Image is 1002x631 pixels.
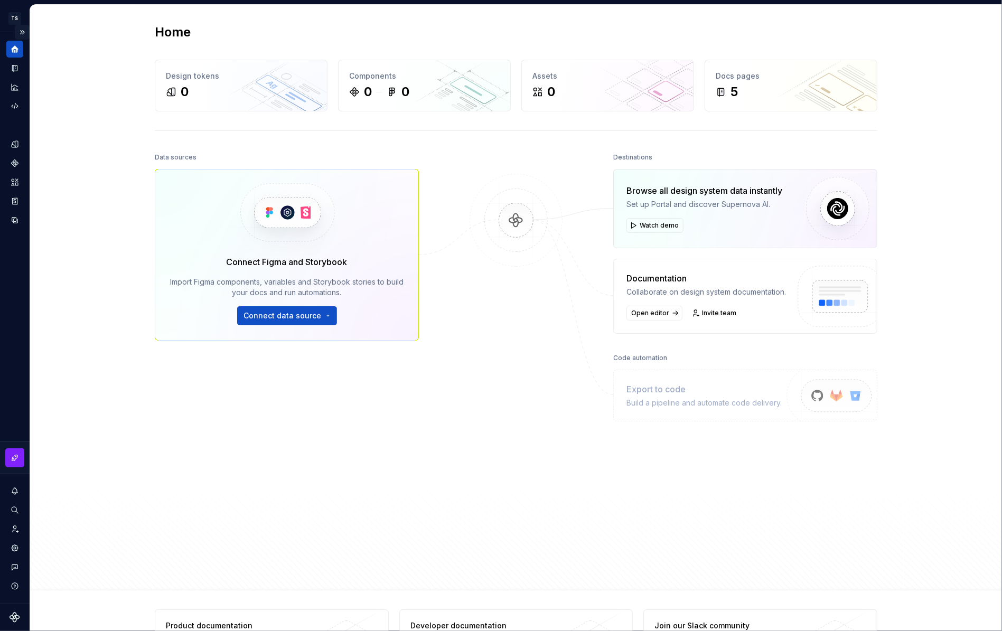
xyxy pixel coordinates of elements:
[6,174,23,191] a: Assets
[626,398,782,408] div: Build a pipeline and automate code delivery.
[170,277,404,298] div: Import Figma components, variables and Storybook stories to build your docs and run automations.
[8,12,21,25] div: TS
[532,71,683,81] div: Assets
[731,83,738,100] div: 5
[626,272,786,285] div: Documentation
[6,41,23,58] a: Home
[6,155,23,172] a: Components
[613,150,652,165] div: Destinations
[702,309,736,317] span: Invite team
[521,60,694,111] a: Assets0
[6,559,23,576] button: Contact support
[705,60,877,111] a: Docs pages5
[155,24,191,41] h2: Home
[166,71,316,81] div: Design tokens
[626,383,782,395] div: Export to code
[6,212,23,229] a: Data sources
[349,71,500,81] div: Components
[716,71,866,81] div: Docs pages
[640,221,679,230] span: Watch demo
[547,83,555,100] div: 0
[689,306,741,321] a: Invite team
[364,83,372,100] div: 0
[155,60,327,111] a: Design tokens0
[6,60,23,77] a: Documentation
[613,351,667,365] div: Code automation
[410,620,564,631] div: Developer documentation
[6,502,23,519] button: Search ⌘K
[6,98,23,115] a: Code automation
[2,7,27,30] button: TS
[631,309,669,317] span: Open editor
[6,193,23,210] a: Storybook stories
[626,218,683,233] button: Watch demo
[181,83,189,100] div: 0
[6,79,23,96] a: Analytics
[626,306,682,321] a: Open editor
[15,25,30,40] button: Expand sidebar
[227,256,348,268] div: Connect Figma and Storybook
[166,620,320,631] div: Product documentation
[401,83,409,100] div: 0
[237,306,337,325] button: Connect data source
[6,483,23,500] button: Notifications
[6,540,23,557] a: Settings
[6,521,23,538] a: Invite team
[626,199,782,210] div: Set up Portal and discover Supernova AI.
[626,184,782,197] div: Browse all design system data instantly
[155,150,196,165] div: Data sources
[244,310,322,321] span: Connect data source
[10,612,20,623] svg: Supernova Logo
[6,136,23,153] a: Design tokens
[654,620,808,631] div: Join our Slack community
[338,60,511,111] a: Components00
[626,287,786,297] div: Collaborate on design system documentation.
